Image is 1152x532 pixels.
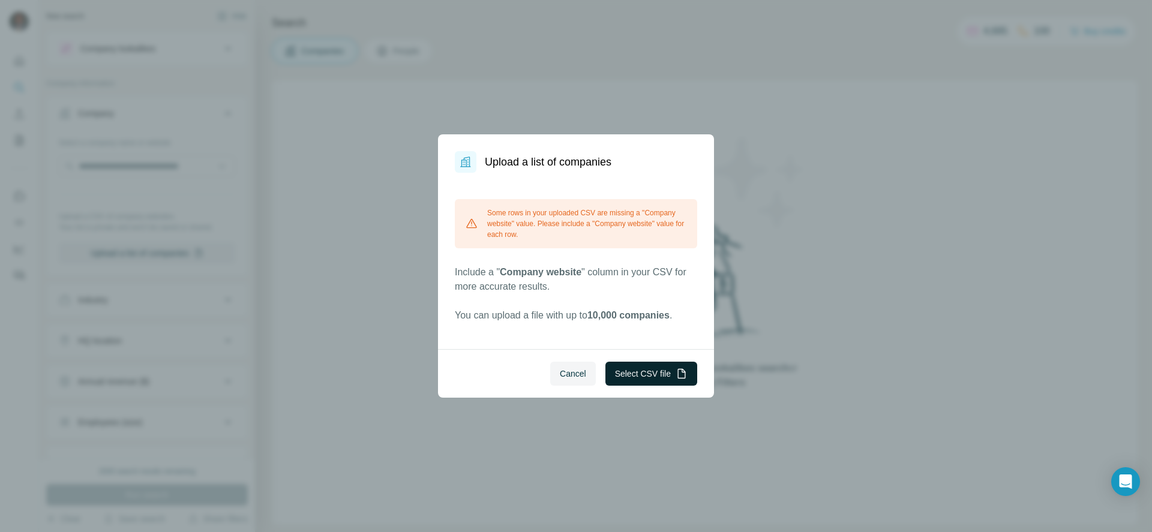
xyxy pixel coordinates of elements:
[485,154,611,170] h1: Upload a list of companies
[605,362,697,386] button: Select CSV file
[455,308,697,323] p: You can upload a file with up to .
[560,368,586,380] span: Cancel
[550,362,596,386] button: Cancel
[455,265,697,294] p: Include a " " column in your CSV for more accurate results.
[1111,467,1140,496] div: Open Intercom Messenger
[455,199,697,248] div: Some rows in your uploaded CSV are missing a "Company website" value. Please include a "Company w...
[500,267,581,277] span: Company website
[587,310,670,320] span: 10,000 companies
